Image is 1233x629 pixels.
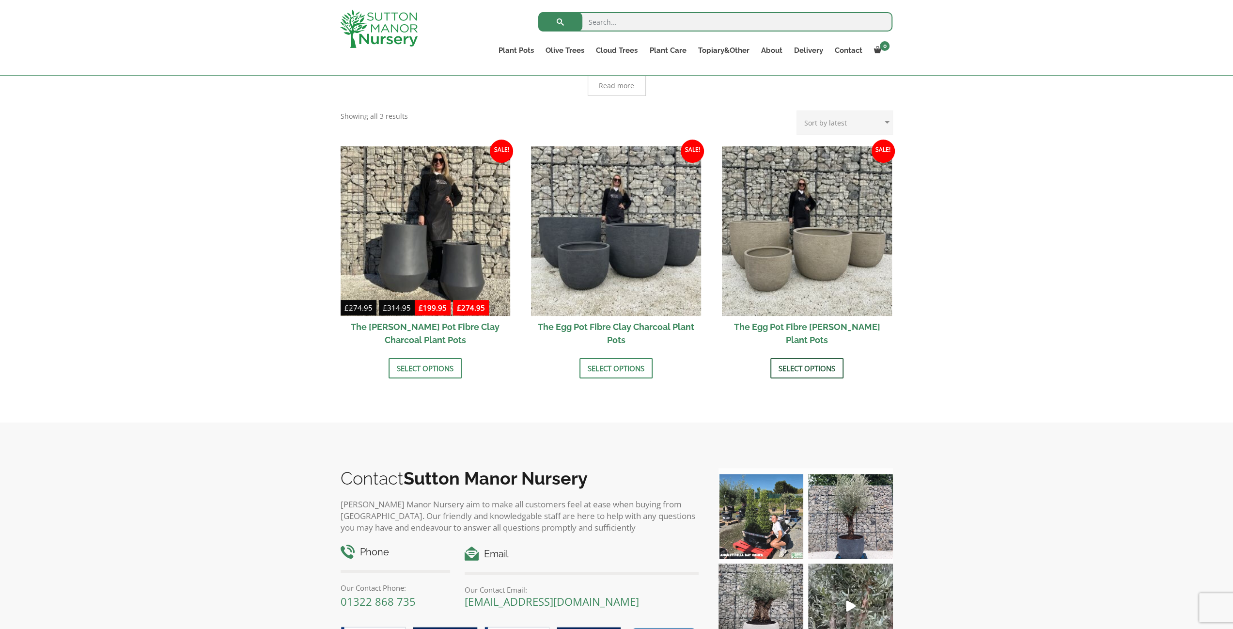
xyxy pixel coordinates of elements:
span: Sale! [490,140,513,163]
a: Plant Care [643,44,692,57]
a: Select options for “The Egg Pot Fibre Clay Charcoal Plant Pots” [579,358,653,378]
a: Olive Trees [540,44,590,57]
span: £ [419,303,423,313]
a: Select options for “The Egg Pot Fibre Clay Champagne Plant Pots” [770,358,843,378]
a: Select options for “The Bien Hoa Pot Fibre Clay Charcoal Plant Pots” [389,358,462,378]
span: £ [457,303,461,313]
span: £ [383,303,387,313]
bdi: 314.95 [383,303,411,313]
span: £ [344,303,349,313]
a: Sale! The Egg Pot Fibre [PERSON_NAME] Plant Pots [722,146,892,351]
img: The Egg Pot Fibre Clay Charcoal Plant Pots [531,146,701,316]
a: Cloud Trees [590,44,643,57]
b: Sutton Manor Nursery [404,468,588,488]
h4: Email [465,547,699,562]
a: Contact [828,44,868,57]
a: Plant Pots [493,44,540,57]
input: Search... [538,12,892,31]
bdi: 274.95 [457,303,485,313]
p: Showing all 3 results [341,110,408,122]
a: Sale! The Egg Pot Fibre Clay Charcoal Plant Pots [531,146,701,351]
bdi: 274.95 [344,303,373,313]
h4: Phone [341,545,451,560]
img: The Bien Hoa Pot Fibre Clay Charcoal Plant Pots [341,146,511,316]
img: A beautiful multi-stem Spanish Olive tree potted in our luxurious fibre clay pots 😍😍 [808,474,893,559]
img: The Egg Pot Fibre Clay Champagne Plant Pots [722,146,892,316]
p: Our Contact Email: [465,584,699,596]
h2: The Egg Pot Fibre Clay Charcoal Plant Pots [531,316,701,351]
select: Shop order [796,110,893,135]
p: [PERSON_NAME] Manor Nursery aim to make all customers feel at ease when buying from [GEOGRAPHIC_D... [341,499,699,534]
span: Sale! [872,140,895,163]
span: Read more [599,82,634,89]
h2: The [PERSON_NAME] Pot Fibre Clay Charcoal Plant Pots [341,316,511,351]
a: [EMAIL_ADDRESS][DOMAIN_NAME] [465,594,639,609]
del: - [341,302,415,316]
img: Our elegant & picturesque Angustifolia Cones are an exquisite addition to your Bay Tree collectio... [718,474,803,559]
ins: - [415,302,489,316]
a: Sale! £274.95-£314.95 £199.95-£274.95 The [PERSON_NAME] Pot Fibre Clay Charcoal Plant Pots [341,146,511,351]
svg: Play [846,600,856,612]
span: Sale! [681,140,704,163]
a: 01322 868 735 [341,594,416,609]
span: 0 [880,41,890,51]
a: About [755,44,788,57]
p: Our Contact Phone: [341,582,451,594]
a: 0 [868,44,892,57]
a: Topiary&Other [692,44,755,57]
bdi: 199.95 [419,303,447,313]
h2: Contact [341,468,699,488]
img: logo [340,10,418,48]
a: Delivery [788,44,828,57]
h2: The Egg Pot Fibre [PERSON_NAME] Plant Pots [722,316,892,351]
